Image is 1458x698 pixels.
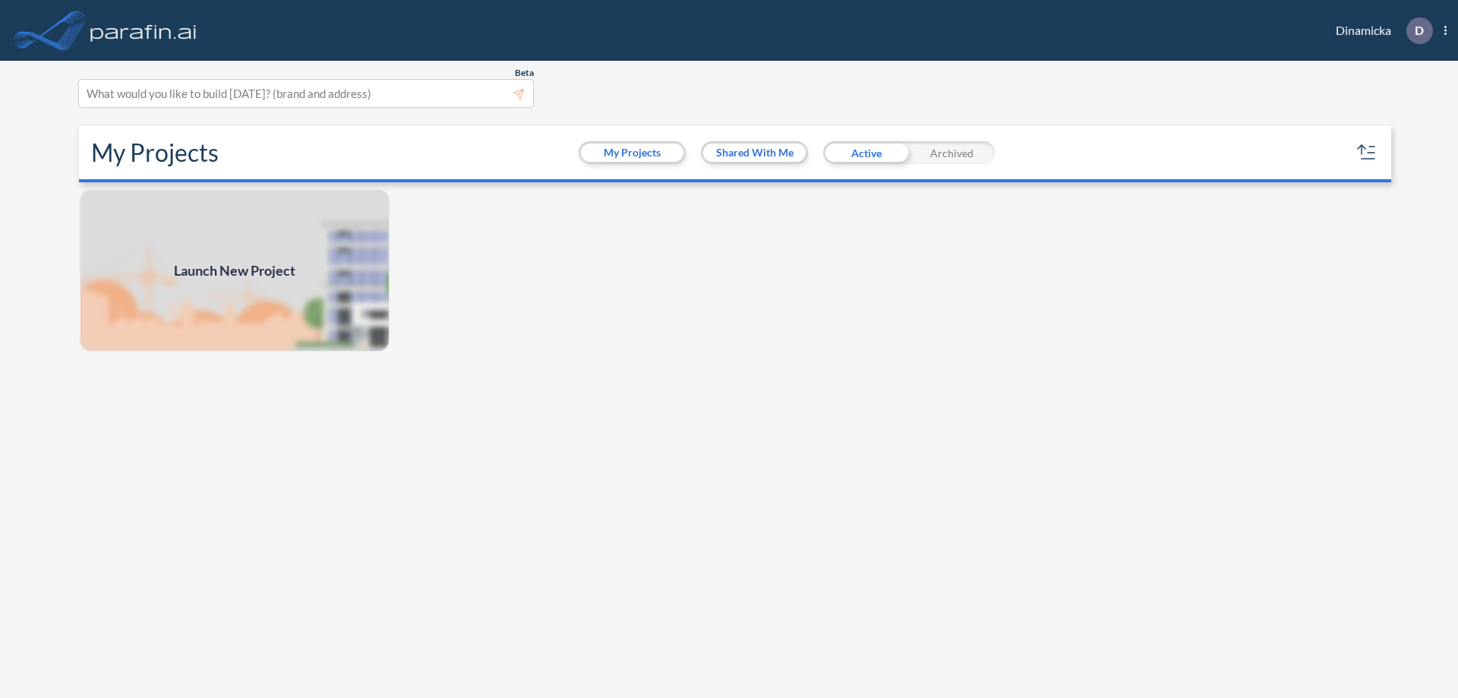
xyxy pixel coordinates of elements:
[174,261,295,281] span: Launch New Project
[515,67,534,79] span: Beta
[87,15,200,46] img: logo
[79,188,390,352] a: Launch New Project
[1313,17,1447,44] div: Dinamicka
[909,141,995,164] div: Archived
[79,188,390,352] img: add
[703,144,806,162] button: Shared With Me
[1415,24,1424,37] p: D
[1355,141,1379,165] button: sort
[823,141,909,164] div: Active
[581,144,683,162] button: My Projects
[91,138,219,167] h2: My Projects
